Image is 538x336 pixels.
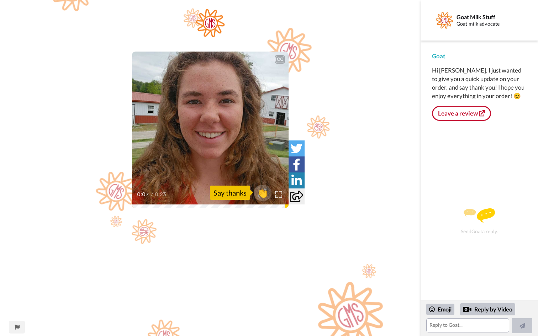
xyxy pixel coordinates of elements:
div: Goat milk advocate [457,21,526,27]
a: Leave a review [432,106,491,121]
div: Reply by Video [463,305,471,314]
div: Reply by Video [460,303,515,315]
div: Emoji [426,304,454,315]
div: CC [275,56,284,63]
img: 7916b98f-ae7a-4a87-93be-04eb33a40aaf [196,9,225,37]
div: Say thanks [210,186,250,200]
img: Profile Image [436,12,453,29]
span: 0:07 [137,190,149,199]
img: message.svg [464,208,495,223]
div: Send Goat a reply. [430,146,528,297]
div: Goat Milk Stuff [457,14,526,20]
span: 👏 [254,187,271,198]
div: Goat [432,52,527,60]
button: 👏 [254,185,271,201]
span: / [151,190,153,199]
img: Full screen [275,191,282,198]
span: 0:23 [155,190,167,199]
div: Hi [PERSON_NAME], I just wanted to give you a quick update on your order, and say thank you! I ho... [432,66,527,100]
